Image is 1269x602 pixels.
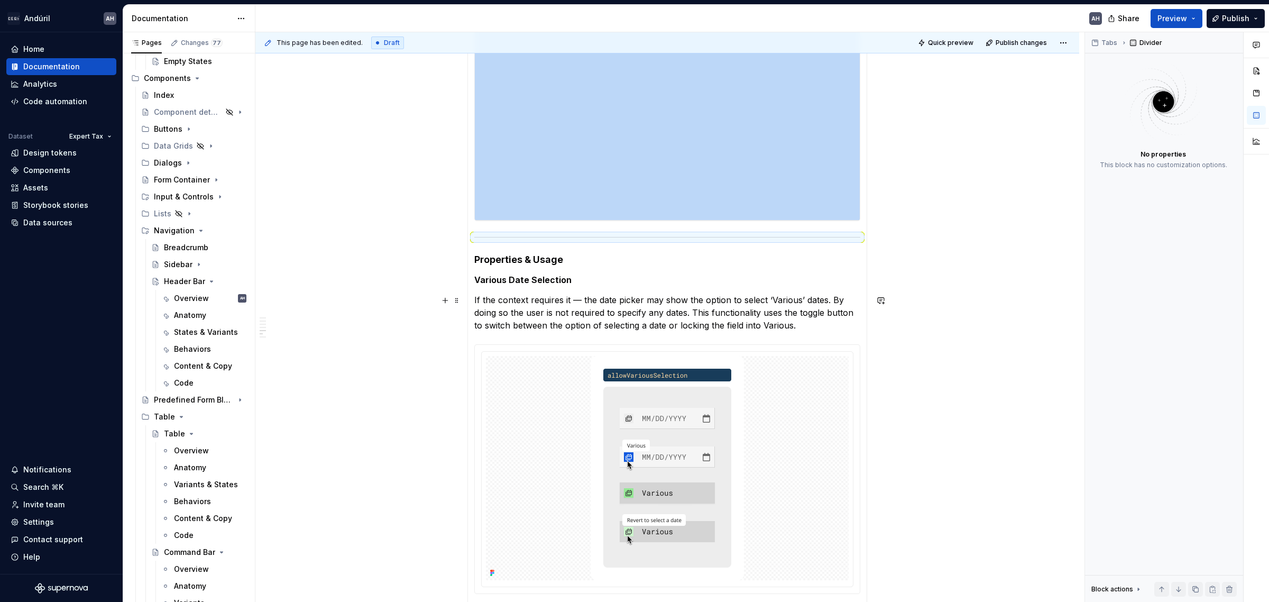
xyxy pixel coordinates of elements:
[137,188,251,205] div: Input & Controls
[174,378,194,388] div: Code
[23,165,70,176] div: Components
[23,464,71,475] div: Notifications
[1091,14,1100,23] div: AH
[6,179,116,196] a: Assets
[174,479,238,490] div: Variants & States
[154,191,214,202] div: Input & Controls
[164,56,212,67] div: Empty States
[1157,13,1187,24] span: Preview
[23,44,44,54] div: Home
[174,445,209,456] div: Overview
[23,183,48,193] div: Assets
[157,324,251,341] a: States & Variants
[996,39,1047,47] span: Publish changes
[137,408,251,425] div: Table
[174,513,232,524] div: Content & Copy
[131,39,162,47] div: Pages
[127,70,251,87] div: Components
[174,293,209,304] div: Overview
[1207,9,1265,28] button: Publish
[164,428,185,439] div: Table
[6,144,116,161] a: Design tokens
[147,273,251,290] a: Header Bar
[1151,9,1202,28] button: Preview
[154,107,222,117] div: Component detail template
[6,214,116,231] a: Data sources
[24,13,50,24] div: Andúril
[157,341,251,358] a: Behaviors
[132,13,232,24] div: Documentation
[137,87,251,104] a: Index
[240,293,245,304] div: AH
[23,96,87,107] div: Code automation
[157,459,251,476] a: Anatomy
[137,104,251,121] a: Component detail template
[147,239,251,256] a: Breadcrumb
[154,225,195,236] div: Navigation
[174,581,206,591] div: Anatomy
[1222,13,1249,24] span: Publish
[982,35,1052,50] button: Publish changes
[6,58,116,75] a: Documentation
[174,496,211,507] div: Behaviors
[1091,582,1143,597] div: Block actions
[147,425,251,442] a: Table
[2,7,121,30] button: AndúrilAH
[23,217,72,228] div: Data sources
[23,148,77,158] div: Design tokens
[106,14,114,23] div: AH
[23,534,83,545] div: Contact support
[137,171,251,188] a: Form Container
[137,154,251,171] div: Dialogs
[1101,39,1117,47] span: Tabs
[137,121,251,138] div: Buttons
[164,242,208,253] div: Breadcrumb
[915,35,978,50] button: Quick preview
[1141,150,1186,159] div: No properties
[23,200,88,211] div: Storybook stories
[23,552,40,562] div: Help
[174,530,194,541] div: Code
[6,531,116,548] button: Contact support
[1100,161,1227,169] div: This block has no customization options.
[157,476,251,493] a: Variants & States
[157,375,251,391] a: Code
[384,39,400,47] span: Draft
[1091,585,1133,594] div: Block actions
[1118,13,1139,24] span: Share
[157,527,251,544] a: Code
[65,129,116,144] button: Expert Tax
[157,510,251,527] a: Content & Copy
[6,76,116,93] a: Analytics
[7,12,20,25] img: 572984b3-56a8-419d-98bc-7b186c70b928.png
[23,482,63,492] div: Search ⌘K
[157,290,251,307] a: OverviewAH
[35,583,88,594] svg: Supernova Logo
[69,132,103,141] span: Expert Tax
[928,39,973,47] span: Quick preview
[174,310,206,321] div: Anatomy
[157,578,251,595] a: Anatomy
[174,327,238,338] div: States & Variants
[174,344,211,354] div: Behaviors
[174,462,206,473] div: Anatomy
[157,358,251,375] a: Content & Copy
[154,124,182,134] div: Buttons
[6,461,116,478] button: Notifications
[174,564,209,574] div: Overview
[23,79,57,89] div: Analytics
[474,294,860,332] p: If the context requires it — the date picker may show the option to select ‘Various’ dates. By do...
[147,544,251,561] a: Command Bar
[23,517,54,527] div: Settings
[1102,9,1146,28] button: Share
[6,479,116,496] button: Search ⌘K
[154,141,193,151] div: Data Grids
[154,175,210,185] div: Form Container
[154,208,171,219] div: Lists
[6,93,116,110] a: Code automation
[1088,35,1122,50] button: Tabs
[154,395,234,405] div: Predefined Form Blocks
[154,158,182,168] div: Dialogs
[164,276,205,287] div: Header Bar
[277,39,363,47] span: This page has been edited.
